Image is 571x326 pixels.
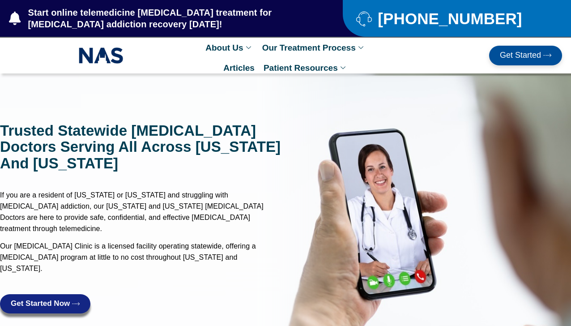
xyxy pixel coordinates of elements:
[258,38,370,58] a: Our Treatment Process
[219,58,259,78] a: Articles
[489,46,562,65] a: Get Started
[500,51,541,60] span: Get Started
[201,38,257,58] a: About Us
[9,7,307,30] a: Start online telemedicine [MEDICAL_DATA] treatment for [MEDICAL_DATA] addiction recovery [DATE]!
[79,45,124,66] img: NAS_email_signature-removebg-preview.png
[375,13,522,24] span: [PHONE_NUMBER]
[356,11,549,26] a: [PHONE_NUMBER]
[259,58,352,78] a: Patient Resources
[26,7,307,30] span: Start online telemedicine [MEDICAL_DATA] treatment for [MEDICAL_DATA] addiction recovery [DATE]!
[11,300,70,308] span: Get Started Now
